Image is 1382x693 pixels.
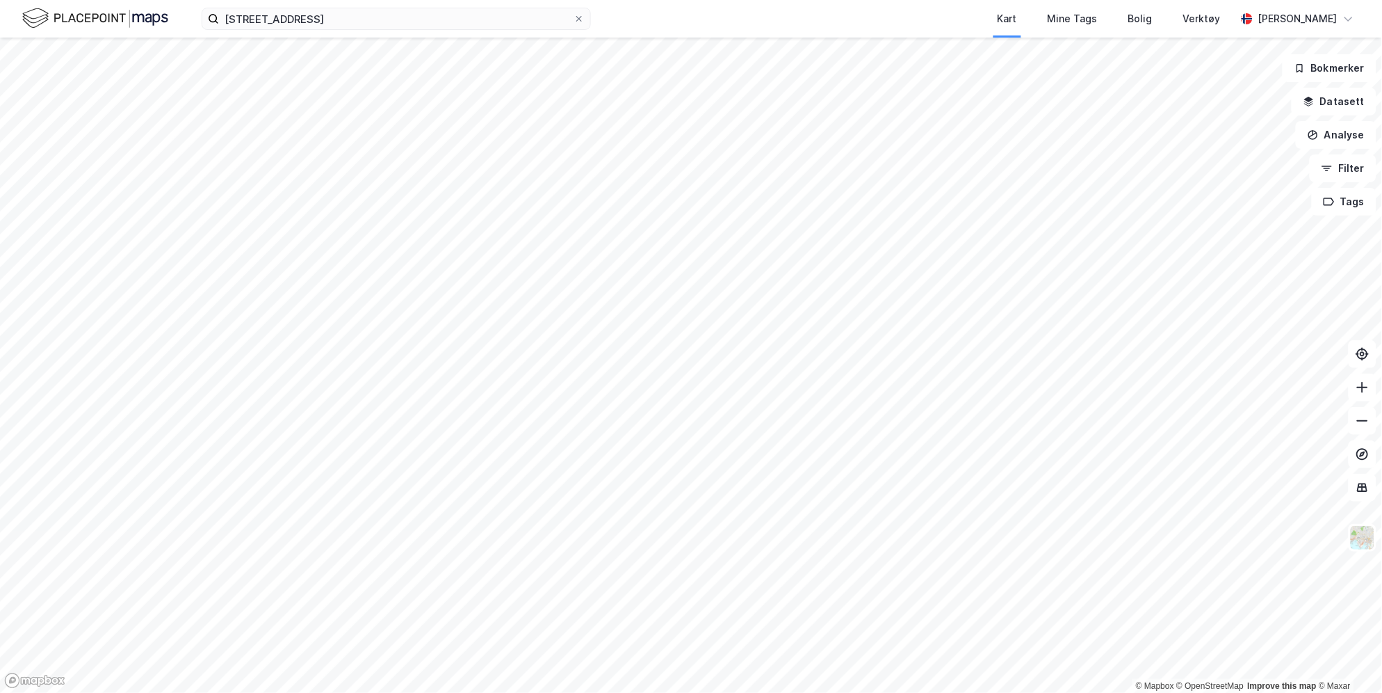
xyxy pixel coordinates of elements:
div: [PERSON_NAME] [1258,10,1338,27]
button: Analyse [1296,121,1376,149]
div: Bolig [1128,10,1153,27]
div: Kart [998,10,1017,27]
button: Filter [1310,154,1376,182]
a: Mapbox homepage [4,673,65,689]
a: OpenStreetMap [1177,681,1244,691]
a: Improve this map [1248,681,1317,691]
img: Z [1349,525,1376,551]
iframe: Chat Widget [1312,626,1382,693]
button: Datasett [1292,88,1376,115]
button: Tags [1312,188,1376,216]
div: Verktøy [1183,10,1221,27]
img: logo.f888ab2527a4732fd821a326f86c7f29.svg [22,6,168,31]
div: Mine Tags [1048,10,1098,27]
a: Mapbox [1136,681,1174,691]
button: Bokmerker [1283,54,1376,82]
input: Søk på adresse, matrikkel, gårdeiere, leietakere eller personer [219,8,574,29]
